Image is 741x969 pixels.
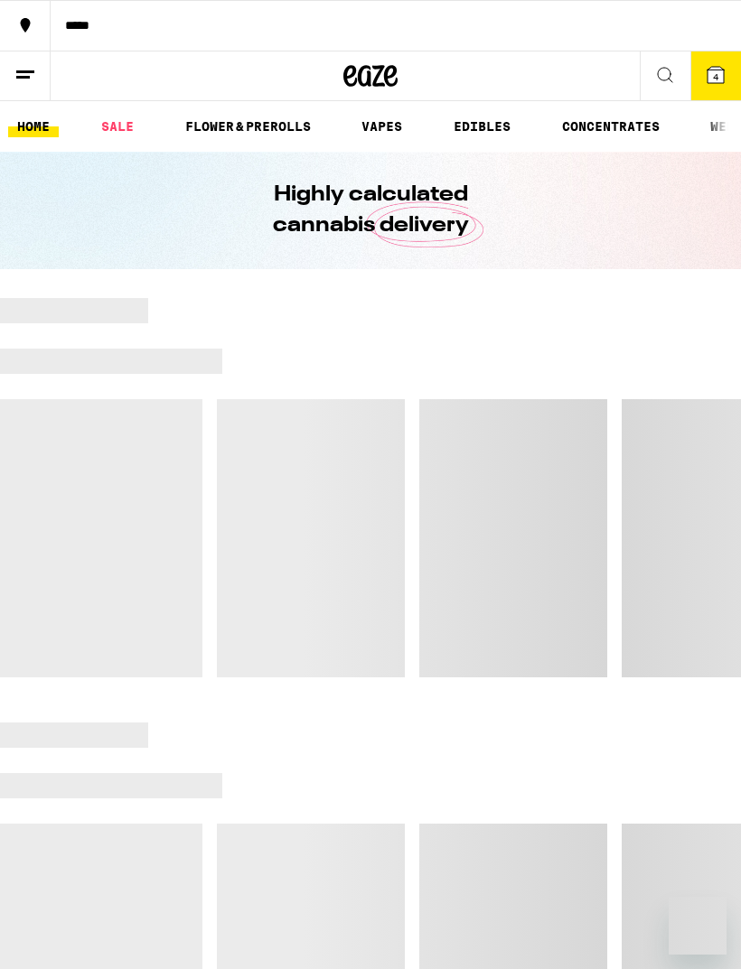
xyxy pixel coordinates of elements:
iframe: Button to launch messaging window [669,897,727,955]
a: SALE [92,116,143,137]
button: 4 [690,51,741,100]
a: CONCENTRATES [553,116,669,137]
span: 4 [713,71,718,82]
a: EDIBLES [445,116,520,137]
h1: Highly calculated cannabis delivery [221,180,520,241]
a: FLOWER & PREROLLS [176,116,320,137]
a: HOME [8,116,59,137]
a: VAPES [352,116,411,137]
